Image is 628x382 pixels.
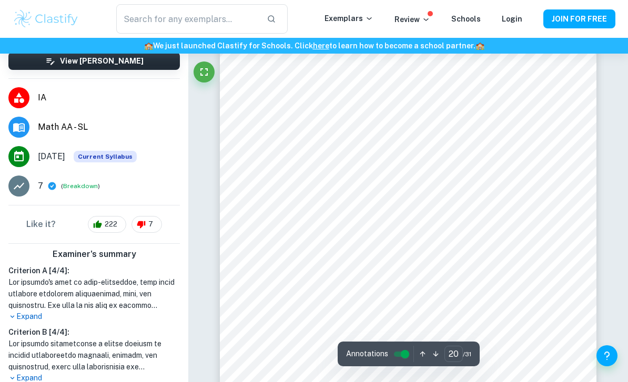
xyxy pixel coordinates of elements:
[63,181,98,191] button: Breakdown
[8,338,180,373] h1: Lor ipsumdo sitametconse a elitse doeiusm te incidid utlaboreetdo magnaali, enimadm, ven quisnost...
[8,52,180,70] button: View [PERSON_NAME]
[26,218,56,231] h6: Like it?
[8,311,180,322] p: Expand
[325,13,373,24] p: Exemplars
[131,216,162,233] div: 7
[99,219,123,230] span: 222
[346,348,388,359] span: Annotations
[143,219,159,230] span: 7
[61,181,100,191] span: ( )
[38,91,180,104] span: IA
[543,9,615,28] button: JOIN FOR FREE
[116,4,258,34] input: Search for any exemplars...
[394,14,430,25] p: Review
[8,265,180,276] h6: Criterion A [ 4 / 4 ]:
[38,180,43,192] p: 7
[74,151,137,162] span: Current Syllabus
[475,42,484,50] span: 🏫
[38,121,180,133] span: Math AA - SL
[60,55,144,67] h6: View [PERSON_NAME]
[144,42,153,50] span: 🏫
[313,42,329,50] a: here
[13,8,79,29] img: Clastify logo
[74,151,137,162] div: This exemplar is based on the current syllabus. Feel free to refer to it for inspiration/ideas wh...
[88,216,126,233] div: 222
[38,150,65,163] span: [DATE]
[8,276,180,311] h1: Lor ipsumdo's amet co adip-elitseddoe, temp incid utlabore etdolorem aliquaenimad, mini, ven quis...
[596,345,617,366] button: Help and Feedback
[2,40,626,51] h6: We just launched Clastify for Schools. Click to learn how to become a school partner.
[8,326,180,338] h6: Criterion B [ 4 / 4 ]:
[502,15,522,23] a: Login
[451,15,481,23] a: Schools
[194,61,215,82] button: Fullscreen
[4,248,184,261] h6: Examiner's summary
[463,349,471,359] span: / 31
